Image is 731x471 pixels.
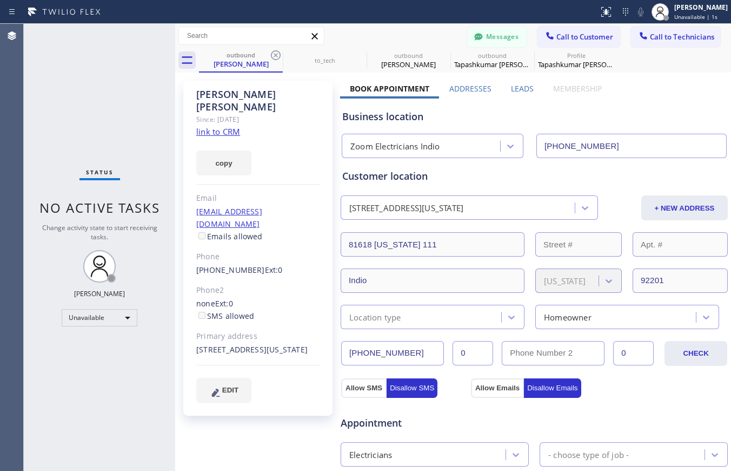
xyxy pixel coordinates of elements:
label: Membership [553,83,602,94]
a: link to CRM [196,126,240,137]
input: Phone Number 2 [502,341,604,365]
div: outbound [451,51,533,60]
div: [PERSON_NAME] [74,289,125,298]
a: [PHONE_NUMBER] [196,265,265,275]
div: Tapashkumar [PERSON_NAME] [535,60,617,69]
span: EDIT [222,386,238,394]
input: Ext. 2 [613,341,654,365]
input: SMS allowed [198,312,205,319]
div: Business location [342,109,726,124]
input: Street # [535,232,622,257]
div: outbound [368,51,449,60]
div: Customer location [342,169,726,184]
label: Leads [511,83,534,94]
span: Status [86,168,114,176]
div: to_tech [284,56,365,64]
span: Unavailable | 1s [674,13,717,21]
div: Andres Torres [200,48,282,71]
span: Appointment [341,416,468,430]
div: Phone2 [196,284,320,297]
div: [PERSON_NAME] [PERSON_NAME] [196,88,320,113]
input: Ext. [453,341,493,365]
div: - choose type of job - [548,448,629,461]
button: Allow Emails [471,378,524,398]
div: Homeowner [544,311,592,323]
div: Tapashkumar [PERSON_NAME] [451,60,533,69]
div: Primary address [196,330,320,343]
div: [PERSON_NAME] [674,3,728,12]
span: Change activity state to start receiving tasks. [42,223,157,241]
button: EDIT [196,378,251,403]
div: Jooyoung Lee [368,48,449,73]
div: [STREET_ADDRESS][US_STATE] [349,202,463,214]
div: none [196,298,320,323]
label: Addresses [449,83,491,94]
span: Call to Technicians [650,32,714,42]
div: Zoom Electricians Indio [350,140,440,153]
button: Mute [633,4,648,19]
div: Email [196,192,320,205]
div: [PERSON_NAME] [368,60,449,69]
button: Call to Customer [537,27,620,47]
span: Call to Customer [556,32,613,42]
div: Unavailable [62,309,137,326]
button: Disallow SMS [387,378,437,398]
button: Disallow Emails [524,378,581,398]
label: Emails allowed [196,231,263,241]
button: Messages [467,27,527,47]
button: copy [196,151,251,175]
button: CHECK [664,341,727,366]
div: Phone [196,251,320,263]
input: Emails allowed [198,232,205,239]
button: Allow SMS [341,378,387,398]
input: Apt. # [633,232,728,257]
button: Call to Technicians [631,27,720,47]
div: Tapashkumar Dey [451,48,533,73]
input: Phone Number [341,341,444,365]
a: [EMAIL_ADDRESS][DOMAIN_NAME] [196,206,262,229]
div: Since: [DATE] [196,113,320,126]
input: ZIP [633,269,728,293]
input: City [341,269,524,293]
div: [PERSON_NAME] [200,59,282,69]
div: outbound [200,51,282,59]
div: Tapashkumar Dey [535,48,617,73]
button: + NEW ADDRESS [641,195,728,220]
div: [STREET_ADDRESS][US_STATE] [196,344,320,356]
label: Book Appointment [350,83,429,94]
input: Search [179,27,324,44]
span: No active tasks [39,199,160,217]
label: SMS allowed [196,311,254,321]
div: Profile [535,51,617,60]
input: Address [341,232,524,257]
span: Ext: 0 [215,298,233,309]
span: Ext: 0 [265,265,283,275]
input: Phone Number [536,134,727,158]
div: Location type [349,311,401,323]
div: Electricians [349,448,392,461]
